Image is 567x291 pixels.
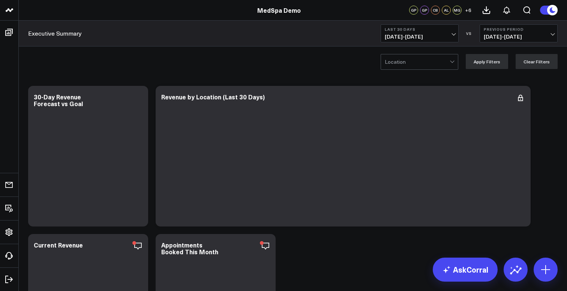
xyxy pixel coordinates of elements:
[516,54,558,69] button: Clear Filters
[462,31,476,36] div: VS
[431,6,440,15] div: CB
[161,241,218,256] div: Appointments Booked This Month
[484,27,553,31] b: Previous Period
[28,29,82,37] a: Executive Summary
[442,6,451,15] div: AL
[484,34,553,40] span: [DATE] - [DATE]
[480,24,558,42] button: Previous Period[DATE]-[DATE]
[381,24,459,42] button: Last 30 Days[DATE]-[DATE]
[34,93,83,108] div: 30-Day Revenue Forecast vs Goal
[409,6,418,15] div: GP
[433,258,498,282] a: AskCorral
[465,7,471,13] span: + 6
[385,34,454,40] span: [DATE] - [DATE]
[466,54,508,69] button: Apply Filters
[420,6,429,15] div: GP
[453,6,462,15] div: MG
[161,93,265,101] div: Revenue by Location (Last 30 Days)
[34,241,83,249] div: Current Revenue
[463,6,472,15] button: +6
[257,6,301,14] a: MedSpa Demo
[385,27,454,31] b: Last 30 Days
